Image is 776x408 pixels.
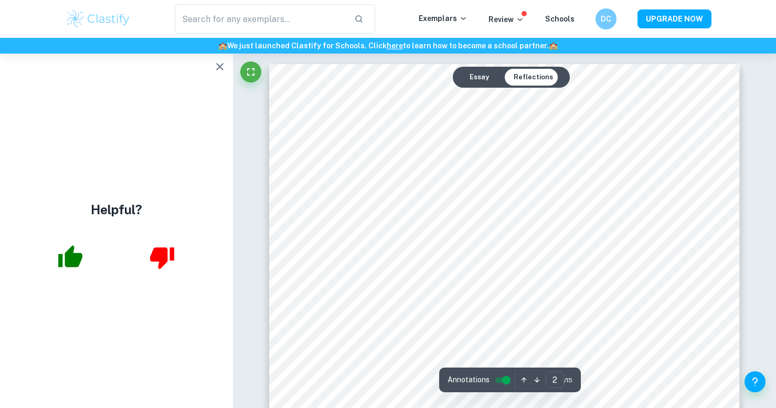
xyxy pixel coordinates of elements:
[461,69,497,86] button: Essay
[596,8,616,29] button: DC
[387,41,403,50] a: here
[600,13,612,25] h6: DC
[65,8,132,29] img: Clastify logo
[175,4,346,34] input: Search for any exemplars...
[2,40,774,51] h6: We just launched Clastify for Schools. Click to learn how to become a school partner.
[637,9,711,28] button: UPGRADE NOW
[564,375,572,385] span: / 15
[218,41,227,50] span: 🏫
[448,374,490,385] span: Annotations
[419,13,467,24] p: Exemplars
[240,61,261,82] button: Fullscreen
[505,69,561,86] button: Reflections
[549,41,558,50] span: 🏫
[745,371,766,392] button: Help and Feedback
[91,200,142,219] h4: Helpful?
[545,15,575,23] a: Schools
[488,14,524,25] p: Review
